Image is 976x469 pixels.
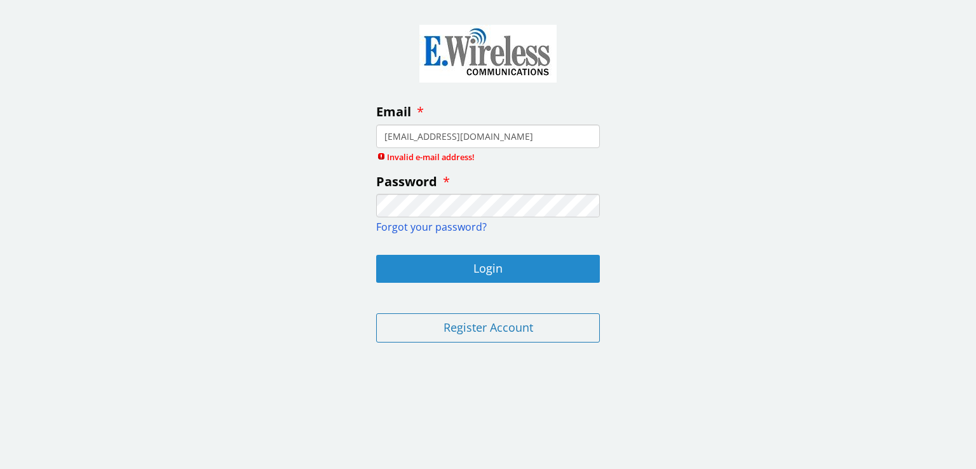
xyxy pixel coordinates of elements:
span: Password [376,173,437,190]
button: Login [376,255,600,283]
button: Register Account [376,313,600,343]
span: Email [376,103,411,120]
a: Forgot your password? [376,220,487,234]
input: enter your email address [376,125,600,148]
span: Invalid e-mail address! [376,151,600,163]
